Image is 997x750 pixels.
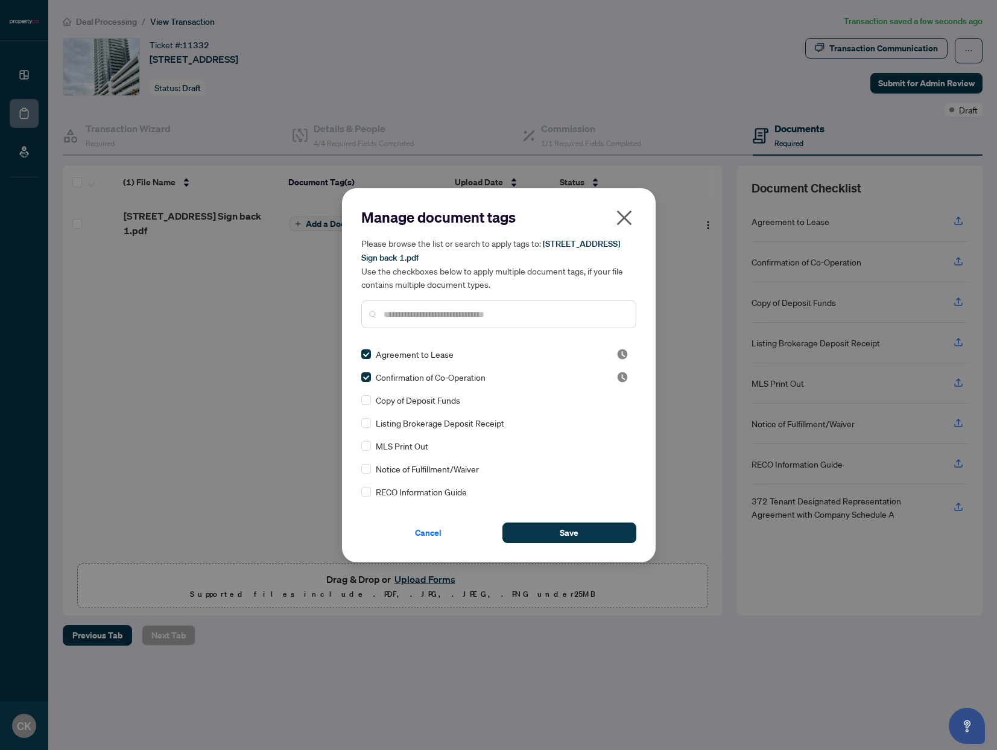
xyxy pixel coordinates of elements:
button: Cancel [361,523,495,543]
img: status [616,371,628,383]
button: Save [502,523,636,543]
span: [STREET_ADDRESS] Sign back 1.pdf [361,238,620,263]
img: status [616,348,628,360]
h2: Manage document tags [361,208,636,227]
span: Pending Review [616,371,628,383]
span: Agreement to Lease [376,348,454,361]
span: Copy of Deposit Funds [376,393,460,407]
span: RECO Information Guide [376,485,467,498]
span: Save [560,523,578,542]
span: MLS Print Out [376,439,428,453]
span: Listing Brokerage Deposit Receipt [376,416,504,430]
h5: Please browse the list or search to apply tags to: Use the checkboxes below to apply multiple doc... [361,237,636,291]
button: Open asap [949,708,985,744]
span: Notice of Fulfillment/Waiver [376,462,479,475]
span: Confirmation of Co-Operation [376,370,486,384]
span: Cancel [415,523,442,542]
span: Pending Review [616,348,628,360]
span: close [615,208,634,227]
